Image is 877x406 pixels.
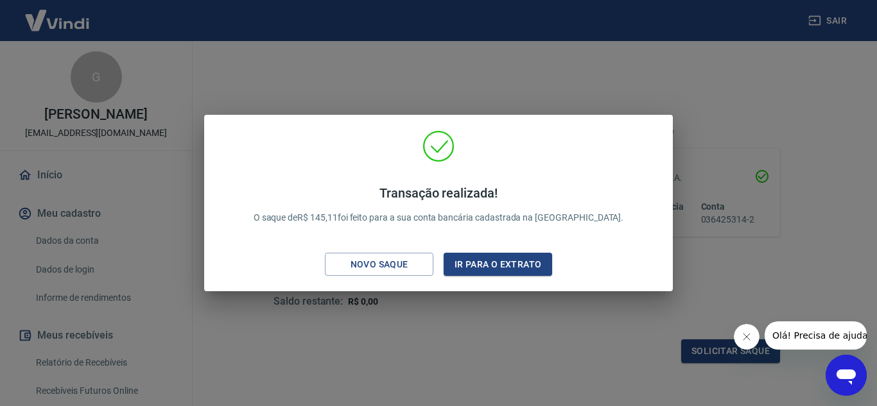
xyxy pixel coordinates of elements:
h4: Transação realizada! [254,185,624,201]
div: Novo saque [335,257,424,273]
iframe: Fechar mensagem [734,324,760,350]
button: Ir para o extrato [444,253,552,276]
iframe: Mensagem da empresa [765,321,867,350]
button: Novo saque [325,253,433,276]
span: Olá! Precisa de ajuda? [8,9,108,19]
iframe: Botão para abrir a janela de mensagens [826,355,867,396]
p: O saque de R$ 145,11 foi feito para a sua conta bancária cadastrada na [GEOGRAPHIC_DATA]. [254,185,624,224]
